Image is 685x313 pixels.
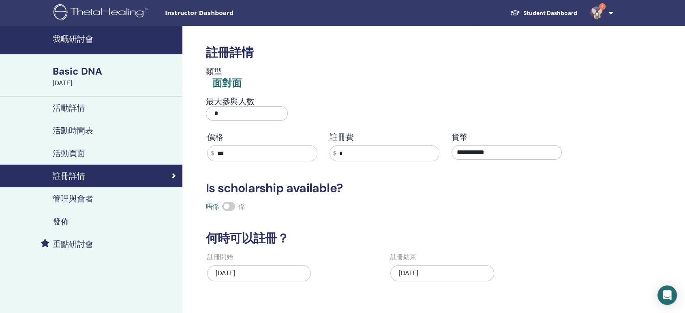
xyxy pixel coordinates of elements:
[53,239,93,249] h4: 重點研討會
[201,45,568,60] h3: 註冊詳情
[201,231,568,246] h3: 何時可以註冊？
[330,132,440,142] h4: 註冊費
[212,76,242,90] div: 面對面
[206,66,242,76] h4: 類型
[207,252,233,262] label: 註冊開始
[53,148,85,158] h4: 活動頁面
[390,252,416,262] label: 註冊結束
[53,217,69,226] h4: 發佈
[53,171,85,181] h4: 註冊詳情
[590,6,603,19] img: default.jpg
[452,132,562,142] h4: 貨幣
[53,78,178,88] div: [DATE]
[48,64,182,88] a: Basic DNA[DATE]
[53,34,178,44] h4: 我嘅研討會
[207,265,311,281] div: [DATE]
[165,9,287,17] span: Instructor Dashboard
[53,194,93,204] h4: 管理與會者
[390,265,494,281] div: [DATE]
[657,285,677,305] div: Open Intercom Messenger
[53,103,85,113] h4: 活動詳情
[54,4,150,22] img: logo.png
[238,202,245,211] span: 係
[206,96,288,106] h4: 最大參與人數
[201,181,568,195] h3: Is scholarship available?
[53,64,178,78] div: Basic DNA
[504,6,584,21] a: Student Dashboard
[599,3,606,10] span: 4
[207,132,317,142] h4: 價格
[53,126,93,135] h4: 活動時間表
[206,202,219,211] span: 唔係
[211,149,214,158] span: $
[206,106,288,121] input: 最大參與人數
[333,149,336,158] span: $
[510,9,520,16] img: graduation-cap-white.svg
